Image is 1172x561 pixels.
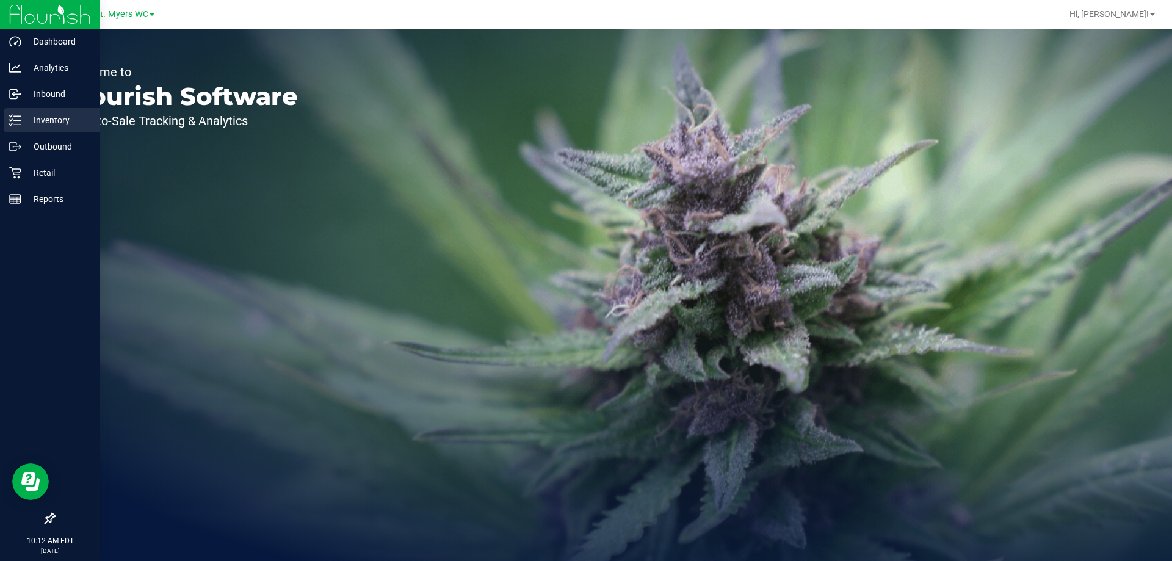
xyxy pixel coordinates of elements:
[21,34,95,49] p: Dashboard
[21,113,95,128] p: Inventory
[1069,9,1149,19] span: Hi, [PERSON_NAME]!
[21,139,95,154] p: Outbound
[21,87,95,101] p: Inbound
[95,9,148,20] span: Ft. Myers WC
[9,140,21,153] inline-svg: Outbound
[9,167,21,179] inline-svg: Retail
[9,88,21,100] inline-svg: Inbound
[9,35,21,48] inline-svg: Dashboard
[5,546,95,556] p: [DATE]
[9,62,21,74] inline-svg: Analytics
[21,60,95,75] p: Analytics
[9,114,21,126] inline-svg: Inventory
[66,66,298,78] p: Welcome to
[66,84,298,109] p: Flourish Software
[9,193,21,205] inline-svg: Reports
[66,115,298,127] p: Seed-to-Sale Tracking & Analytics
[21,165,95,180] p: Retail
[21,192,95,206] p: Reports
[12,463,49,500] iframe: Resource center
[5,535,95,546] p: 10:12 AM EDT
